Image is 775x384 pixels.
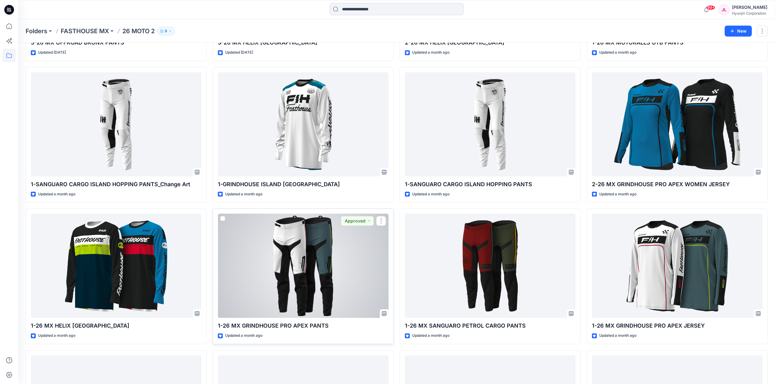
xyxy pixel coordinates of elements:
p: 1-26 MX GRINDHOUSE PRO APEX PANTS [218,322,388,330]
div: [PERSON_NAME] [732,4,767,11]
a: 1-GRINDHOUSE ISLAND HOPPING JERSEY [218,72,388,176]
p: 1-26 MX SANGUARO PETROL CARGO PANTS [405,322,575,330]
p: Updated a month ago [412,191,449,197]
p: Updated a month ago [38,332,75,339]
a: FASTHOUSE MX [61,27,109,35]
p: Updated a month ago [599,49,636,56]
div: Hyunjin Corporation [732,11,767,16]
p: 3-26 MX OFFROAD BRONX PANTS [31,38,201,47]
p: Updated a month ago [412,332,449,339]
p: 2-26 MX GRINDHOUSE PRO APEX WOMEN JERSEY [592,180,762,189]
a: 1-26 MX HELIX DAYTONA JERSEY [31,214,201,318]
button: New [725,26,752,37]
p: Updated [DATE] [225,49,253,56]
a: 2-26 MX GRINDHOUSE PRO APEX WOMEN JERSEY [592,72,762,176]
p: 1-GRINDHOUSE ISLAND [GEOGRAPHIC_DATA] [218,180,388,189]
p: 1-26 MX GRINDHOUSE PRO APEX JERSEY [592,322,762,330]
p: Updated a month ago [412,49,449,56]
p: Updated [DATE] [38,49,66,56]
p: Updated a month ago [225,191,262,197]
p: Updated a month ago [38,191,75,197]
p: 26 MOTO 2 [122,27,155,35]
p: 1-SANGUARO CARGO ISLAND HOPPING PANTS [405,180,575,189]
span: 99+ [706,5,715,10]
div: JL [719,4,730,15]
a: 1-SANGUARO CARGO ISLAND HOPPING PANTS_Change Art [31,72,201,176]
button: 9 [157,27,175,35]
p: 1-SANGUARO CARGO ISLAND HOPPING PANTS_Change Art [31,180,201,189]
p: 9 [165,28,167,34]
a: 1-26 MX SANGUARO PETROL CARGO PANTS [405,214,575,318]
p: 1-26 MX HELIX [GEOGRAPHIC_DATA] [31,322,201,330]
p: 2-26 MX HELIX [GEOGRAPHIC_DATA] [405,38,575,47]
p: 3-26 MX HELIX [GEOGRAPHIC_DATA] [218,38,388,47]
p: Updated a month ago [599,332,636,339]
a: 1-SANGUARO CARGO ISLAND HOPPING PANTS [405,72,575,176]
a: Folders [26,27,47,35]
p: Updated a month ago [225,332,262,339]
p: 1-26 MX MOTORALLS OTB PANTS [592,38,762,47]
a: 1-26 MX GRINDHOUSE PRO APEX PANTS [218,214,388,318]
a: 1-26 MX GRINDHOUSE PRO APEX JERSEY [592,214,762,318]
p: Updated a month ago [599,191,636,197]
